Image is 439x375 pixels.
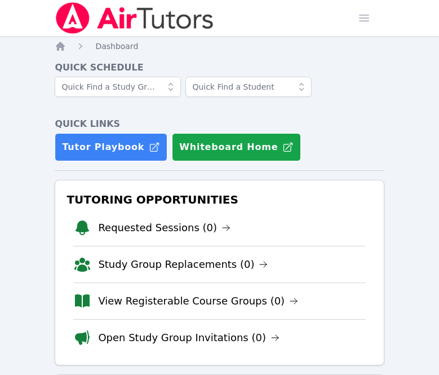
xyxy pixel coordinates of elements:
[55,117,384,131] h4: Quick Links
[55,77,181,97] input: Quick Find a Study Group
[95,41,138,52] a: Dashboard
[95,42,138,51] span: Dashboard
[98,330,280,346] a: Open Study Group Invitations (0)
[55,133,167,161] a: Tutor Playbook
[55,61,384,74] h4: Quick Schedule
[55,41,384,52] nav: Breadcrumb
[172,133,301,161] button: Whiteboard Home
[98,257,268,272] a: Study Group Replacements (0)
[55,2,214,34] img: Air Tutors
[98,293,298,309] a: View Registerable Course Groups (0)
[185,77,312,97] input: Quick Find a Student
[98,220,230,236] a: Requested Sessions (0)
[64,189,374,210] h3: Tutoring Opportunities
